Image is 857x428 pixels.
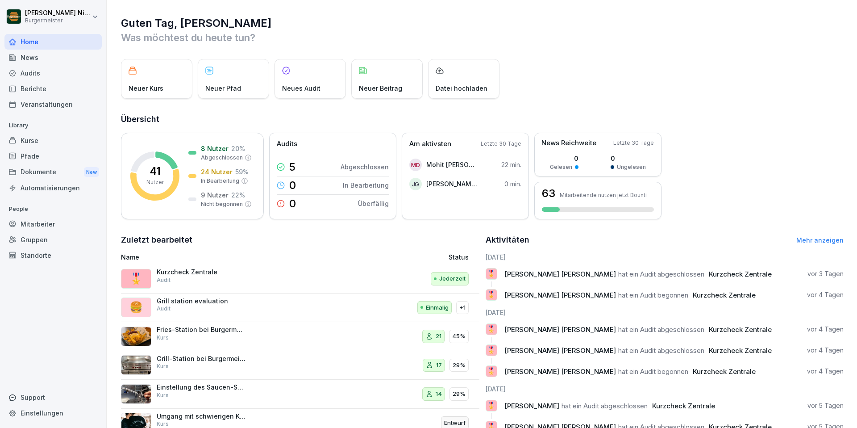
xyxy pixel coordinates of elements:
p: Fries-Station bei Burgermeister® [157,326,246,334]
p: Was möchtest du heute tun? [121,30,844,45]
a: Fries-Station bei Burgermeister®Kurs2145% [121,322,479,351]
p: vor 5 Tagen [807,401,844,410]
h6: [DATE] [486,384,844,394]
p: 0 min. [504,179,521,189]
p: 41 [150,166,161,176]
a: Berichte [4,81,102,97]
p: People [4,202,102,216]
p: Status [449,252,469,262]
p: Am aktivsten [409,139,451,149]
p: Kurs [157,420,169,428]
p: 8 Nutzer [201,144,229,153]
p: Grill station evaluation [157,297,246,305]
span: [PERSON_NAME] [PERSON_NAME] [504,325,616,334]
span: hat ein Audit begonnen [618,291,688,299]
a: Standorte [4,248,102,263]
p: Neuer Pfad [205,84,241,93]
p: vor 3 Tagen [807,269,844,278]
span: [PERSON_NAME] [PERSON_NAME] [504,346,616,355]
a: Automatisierungen [4,180,102,196]
p: [PERSON_NAME] [PERSON_NAME] [426,179,478,189]
a: Home [4,34,102,50]
span: Kurzcheck Zentrale [709,346,772,355]
p: Neues Audit [282,84,320,93]
a: Einstellungen [4,405,102,421]
p: 5 [289,162,295,172]
p: Neuer Beitrag [359,84,402,93]
span: [PERSON_NAME] [PERSON_NAME] [504,291,616,299]
h2: Übersicht [121,113,844,126]
a: Pfade [4,148,102,164]
p: 29% [453,390,466,399]
div: News [4,50,102,65]
p: +1 [459,303,466,312]
p: vor 4 Tagen [807,325,844,334]
p: Überfällig [358,199,389,208]
img: iocl1dpi51biw7n1b1js4k54.png [121,327,151,346]
p: vor 4 Tagen [807,346,844,355]
p: 24 Nutzer [201,167,233,176]
span: Kurzcheck Zentrale [709,325,772,334]
a: Grill-Station bei Burgermeister®Kurs1729% [121,351,479,380]
p: 🎖️ [487,289,495,301]
p: Letzte 30 Tage [613,139,654,147]
p: 9 Nutzer [201,190,229,200]
p: vor 4 Tagen [807,290,844,299]
p: 14 [436,390,442,399]
span: hat ein Audit abgeschlossen [562,402,648,410]
p: Library [4,118,102,133]
p: 🎖️ [487,268,495,280]
div: Veranstaltungen [4,97,102,112]
p: Burgermeister [25,17,90,24]
h3: 63 [542,188,555,199]
h1: Guten Tag, [PERSON_NAME] [121,16,844,30]
a: Einstellung des Saucen-Spenders bei Burgermeister®Kurs1429% [121,380,479,409]
p: 0 [550,154,578,163]
p: 🍔 [129,299,143,315]
p: [PERSON_NAME] Ninnig [25,9,90,17]
div: Mitarbeiter [4,216,102,232]
p: Umgang mit schwierigen Kunden bei Burgermeister® [157,412,246,420]
div: JG [409,178,422,190]
p: Kurs [157,391,169,399]
p: 🎖️ [487,399,495,412]
a: 🎖️Kurzcheck ZentraleAuditJederzeit [121,264,479,294]
p: Grill-Station bei Burgermeister® [157,355,246,363]
p: News Reichweite [541,138,596,148]
p: Audit [157,276,171,284]
p: In Bearbeitung [343,180,389,190]
p: 20 % [231,144,245,153]
img: x32dz0k9zd8ripspd966jmg8.png [121,384,151,404]
p: 22 min. [501,160,521,169]
span: [PERSON_NAME] [PERSON_NAME] [504,270,616,278]
p: 17 [436,361,442,370]
div: Support [4,390,102,405]
img: ef4vp5hzwwekud6oh6ceosv8.png [121,355,151,375]
p: Einstellung des Saucen-Spenders bei Burgermeister® [157,383,246,391]
span: Kurzcheck Zentrale [652,402,715,410]
p: 21 [436,332,441,341]
p: Mohit [PERSON_NAME] [426,160,478,169]
span: hat ein Audit abgeschlossen [618,270,704,278]
h6: [DATE] [486,252,844,262]
a: Kurse [4,133,102,148]
div: MD [409,159,422,171]
div: Audits [4,65,102,81]
p: Audit [157,305,171,313]
p: Neuer Kurs [129,84,163,93]
a: DokumenteNew [4,164,102,180]
span: Kurzcheck Zentrale [709,270,772,278]
span: hat ein Audit begonnen [618,367,688,376]
p: Ungelesen [617,163,646,171]
p: 🎖️ [487,344,495,357]
a: Mehr anzeigen [796,236,844,244]
span: [PERSON_NAME] [PERSON_NAME] [504,367,616,376]
p: Jederzeit [439,274,466,283]
a: Gruppen [4,232,102,248]
p: 0 [289,198,296,209]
